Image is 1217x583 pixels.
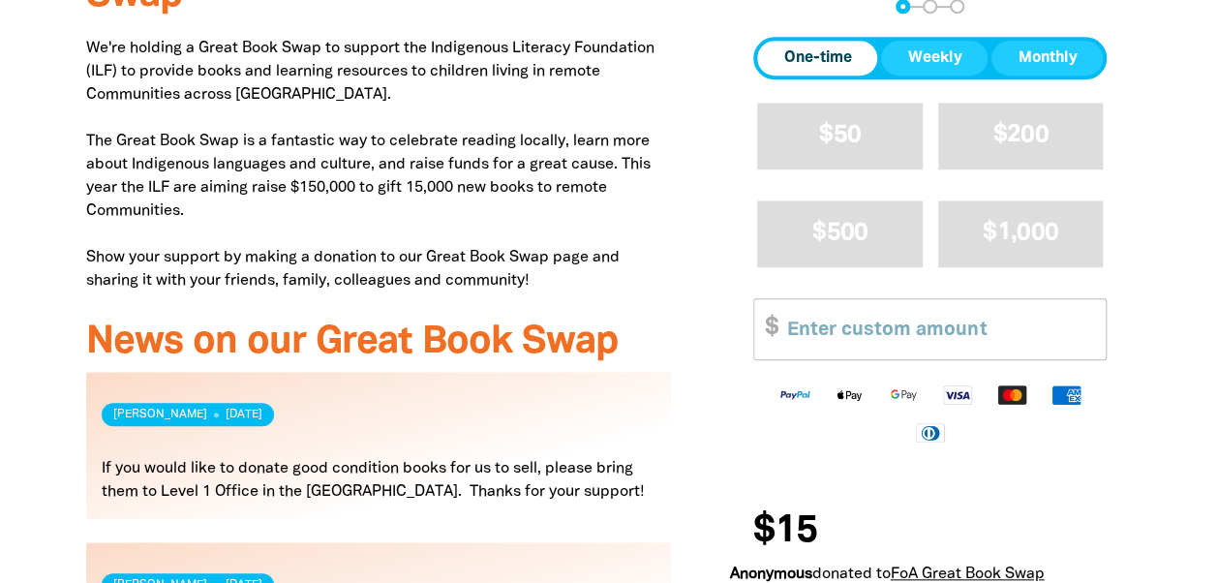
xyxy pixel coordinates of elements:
[983,222,1058,244] span: $1,000
[86,37,672,292] p: We're holding a Great Book Swap to support the Indigenous Literacy Foundation (ILF) to provide bo...
[985,384,1039,406] img: Mastercard logo
[993,124,1049,146] span: $200
[753,512,817,551] span: $15
[991,41,1103,76] button: Monthly
[729,568,811,581] em: Anonymous
[757,200,923,267] button: $500
[812,222,867,244] span: $500
[1018,46,1077,70] span: Monthly
[822,384,876,406] img: Apple Pay logo
[881,41,988,76] button: Weekly
[774,300,1106,359] input: Enter custom amount
[753,37,1107,79] div: Donation frequency
[757,41,877,76] button: One-time
[768,384,822,406] img: Paypal logo
[783,46,851,70] span: One-time
[819,124,861,146] span: $50
[938,200,1104,267] button: $1,000
[876,384,930,406] img: Google Pay logo
[811,568,890,581] span: donated to
[890,568,1044,581] a: FoA Great Book Swap
[907,46,961,70] span: Weekly
[754,300,777,359] span: $
[1039,384,1093,406] img: American Express logo
[903,421,958,444] img: Diners Club logo
[86,322,672,364] h3: News on our Great Book Swap
[753,368,1107,458] div: Available payment methods
[757,103,923,169] button: $50
[938,103,1104,169] button: $200
[930,384,985,406] img: Visa logo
